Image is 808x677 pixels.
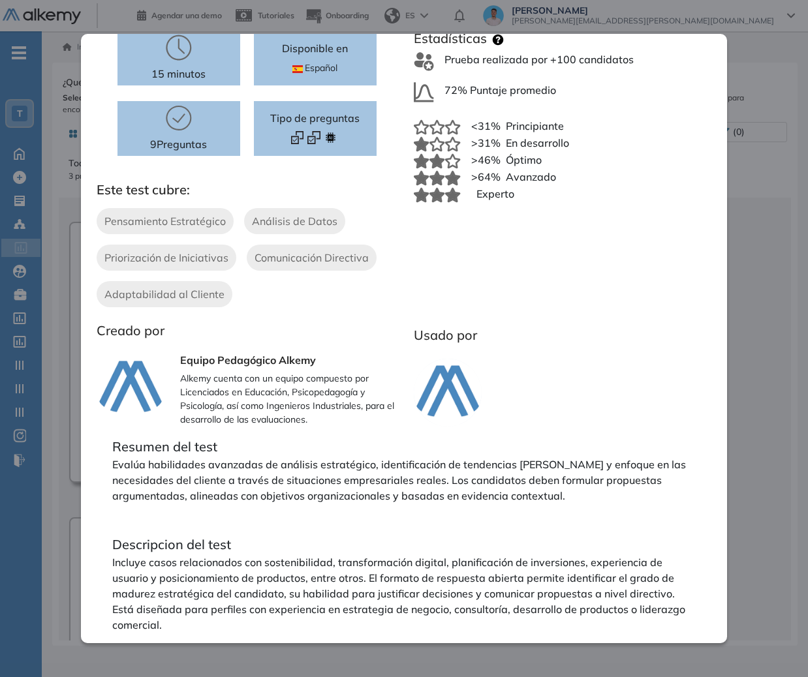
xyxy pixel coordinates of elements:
h3: Creado por [97,323,404,338]
span: >64% [471,170,501,183]
h3: Estadísticas [414,31,487,46]
span: <31% [471,119,501,132]
span: Español [292,61,337,75]
iframe: Chat Widget [573,526,808,677]
span: Tipo de preguntas [270,110,360,126]
p: Incluye casos relacionados con sostenibilidad, transformación digital, planificación de inversion... [112,554,696,633]
p: Disponible en [282,40,348,56]
img: Format test logo [307,131,320,143]
p: 9 Preguntas [150,136,207,152]
span: Óptimo [506,153,542,166]
span: Experto [476,187,514,200]
p: 15 minutos [151,66,206,82]
span: Prueba realizada por +100 candidatos [444,52,634,72]
img: company-logo [414,359,482,427]
span: Análisis de Datos [252,213,337,229]
p: Descripcion del test [112,535,696,554]
p: Evalúa habilidades avanzadas de análisis estratégico, identificación de tendencias [PERSON_NAME] ... [112,457,696,504]
h3: Usado por [414,327,702,343]
img: author-avatar [97,354,164,422]
span: >46% [471,153,501,166]
span: Pensamiento Estratégico [104,213,226,229]
h3: Este test cubre: [97,182,404,198]
span: Avanzado [506,170,556,183]
img: Format test logo [324,131,337,143]
img: ESP [292,65,303,73]
span: Priorización de Iniciativas [104,250,228,265]
span: Adaptabilidad al Cliente [104,286,225,302]
p: Resumen del test [112,437,696,457]
h3: Equipo Pedagógico Alkemy [180,354,404,367]
p: Alkemy cuenta con un equipo compuesto por Licenciados en Educación, Psicopedagogía y Psicología, ... [180,372,404,427]
span: 72% Puntaje promedio [444,82,556,102]
img: Format test logo [291,131,303,143]
span: >31% [471,136,501,149]
span: En desarrollo [506,136,569,149]
span: Principiante [506,119,564,132]
span: Comunicación Directiva [255,250,369,265]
